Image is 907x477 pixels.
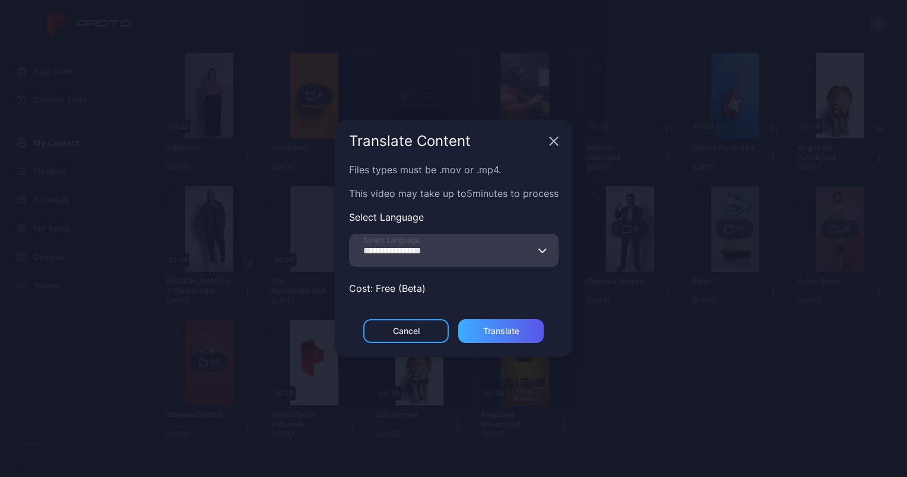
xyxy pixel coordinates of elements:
[393,326,420,336] div: Cancel
[349,186,559,201] p: This video may take up to 5 minutes to process
[349,234,559,267] input: Select Language
[349,281,559,295] p: Cost: Free (Beta)
[349,134,544,148] div: Translate Content
[363,319,449,343] button: Cancel
[483,326,519,336] div: Translate
[349,163,559,177] p: Files types must be .mov or .mp4.
[458,319,544,343] button: Translate
[363,236,420,245] span: Select Language
[538,234,548,267] button: Select Language
[349,210,559,224] p: Select Language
